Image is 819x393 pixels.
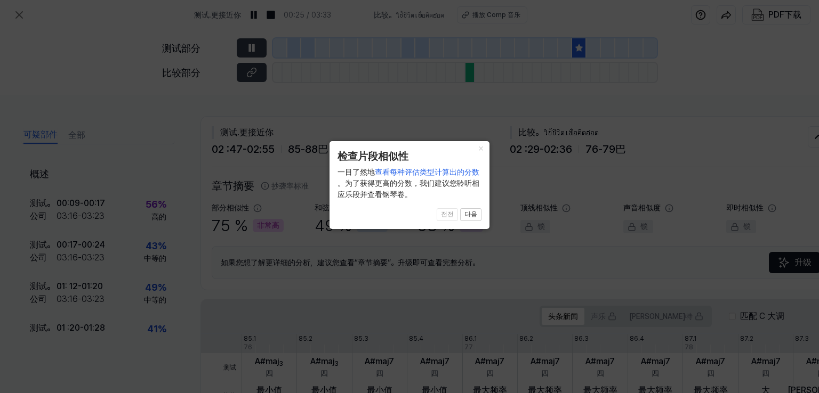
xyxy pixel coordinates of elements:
font: 查看每种评估类型计算出的分数 [375,168,479,176]
font: 다음 [464,210,477,218]
button: 关闭 [472,141,489,156]
font: × [478,143,484,154]
font: 检查片段相似性 [338,151,408,162]
font: 一目了然地 [338,168,375,176]
button: 전전 [437,208,458,221]
font: 전전 [441,210,454,218]
font: 。为了获得更高的分数，我们建议您聆听相应乐段并查看钢琴卷。 [338,179,479,199]
button: 다음 [460,208,481,221]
